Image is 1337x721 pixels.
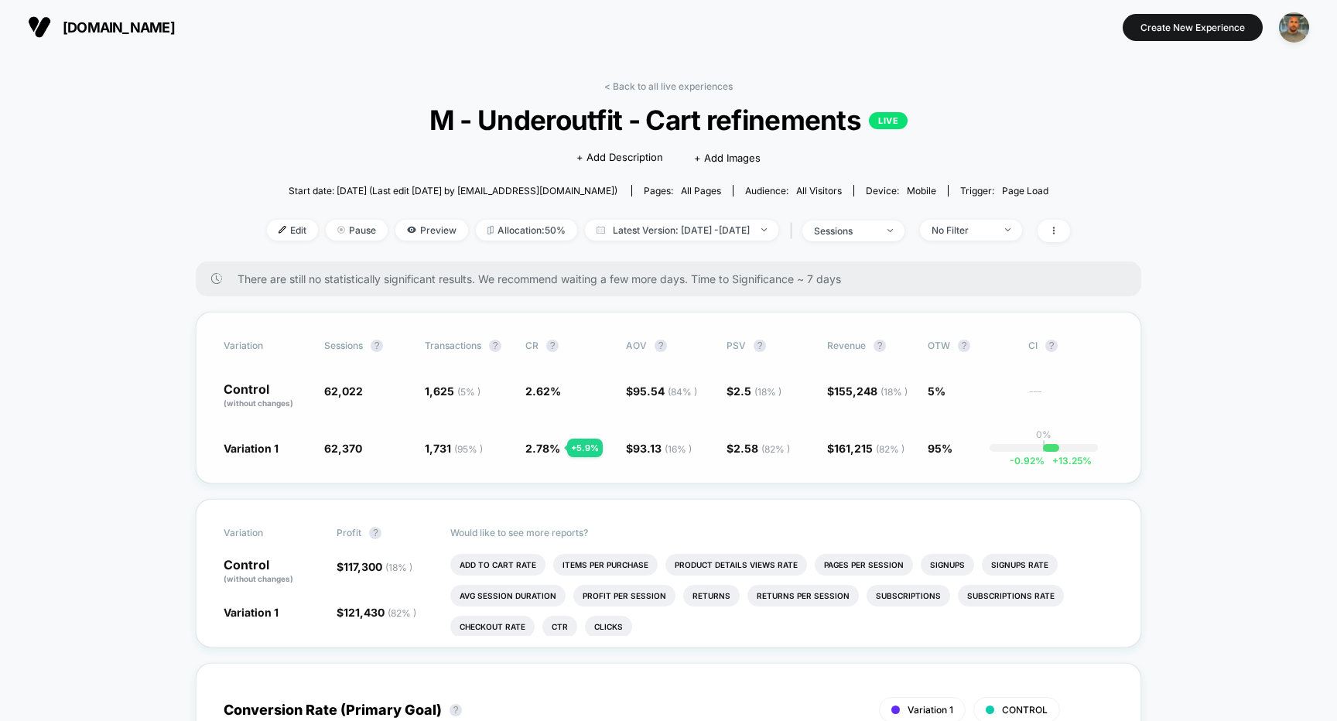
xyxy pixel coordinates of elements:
span: + Add Description [576,150,663,166]
button: ? [754,340,766,352]
span: 2.58 [733,442,790,455]
span: 62,370 [324,442,362,455]
img: calendar [597,226,605,234]
li: Returns [683,585,740,607]
span: ( 18 % ) [754,386,781,398]
img: end [1005,228,1010,231]
div: Audience: [745,185,842,196]
span: --- [1028,387,1113,409]
button: ? [369,527,381,539]
span: AOV [626,340,647,351]
div: sessions [814,225,876,237]
span: ( 18 % ) [385,562,412,573]
span: Page Load [1002,185,1048,196]
button: ppic [1274,12,1314,43]
span: ( 5 % ) [457,386,480,398]
span: ( 16 % ) [665,443,692,455]
p: Would like to see more reports? [450,527,1114,538]
div: + 5.9 % [567,439,603,457]
span: $ [827,442,904,455]
li: Signups [921,554,974,576]
p: | [1042,440,1045,452]
span: Variation 1 [224,442,279,455]
li: Avg Session Duration [450,585,566,607]
li: Product Details Views Rate [665,554,807,576]
li: Checkout Rate [450,616,535,637]
span: CR [525,340,539,351]
span: Transactions [425,340,481,351]
span: 117,300 [344,560,412,573]
span: There are still no statistically significant results. We recommend waiting a few more days . Time... [238,272,1110,285]
span: M - Underoutfit - Cart refinements [307,104,1030,136]
li: Clicks [585,616,632,637]
span: 1,625 [425,384,480,398]
span: Variation 1 [908,704,953,716]
span: + Add Images [694,152,761,164]
p: Control [224,559,321,585]
span: ( 82 % ) [388,607,416,619]
span: ( 84 % ) [668,386,697,398]
button: ? [655,340,667,352]
img: rebalance [487,226,494,234]
span: mobile [907,185,936,196]
span: ( 18 % ) [881,386,908,398]
span: 2.5 [733,384,781,398]
span: Edit [267,220,318,241]
span: Variation [224,527,309,539]
li: Returns Per Session [747,585,859,607]
span: Preview [395,220,468,241]
div: No Filter [932,224,993,236]
button: ? [958,340,970,352]
span: 13.25 % [1045,455,1092,466]
img: end [761,228,767,231]
span: 95% [928,442,952,455]
button: ? [489,340,501,352]
span: CI [1028,340,1113,352]
button: ? [546,340,559,352]
span: -0.92 % [1010,455,1045,466]
span: $ [337,606,416,619]
span: 2.62 % [525,384,561,398]
span: Sessions [324,340,363,351]
button: ? [450,704,462,716]
button: [DOMAIN_NAME] [23,15,180,39]
span: Variation 1 [224,606,279,619]
span: $ [626,384,697,398]
span: [DOMAIN_NAME] [63,19,175,36]
li: Add To Cart Rate [450,554,545,576]
p: 0% [1036,429,1051,440]
span: (without changes) [224,398,293,408]
div: Trigger: [960,185,1048,196]
span: 62,022 [324,384,363,398]
span: Device: [853,185,948,196]
span: Latest Version: [DATE] - [DATE] [585,220,778,241]
span: 1,731 [425,442,483,455]
span: $ [337,560,412,573]
img: edit [279,226,286,234]
span: $ [626,442,692,455]
img: ppic [1279,12,1309,43]
div: Pages: [644,185,721,196]
span: Pause [326,220,388,241]
span: Variation [224,340,309,352]
span: PSV [727,340,746,351]
img: Visually logo [28,15,51,39]
button: Create New Experience [1123,14,1263,41]
span: 95.54 [633,384,697,398]
span: 121,430 [344,606,416,619]
span: (without changes) [224,574,293,583]
span: Allocation: 50% [476,220,577,241]
span: all pages [681,185,721,196]
p: Control [224,383,309,409]
span: Revenue [827,340,866,351]
span: $ [727,442,790,455]
span: 161,215 [834,442,904,455]
span: Start date: [DATE] (Last edit [DATE] by [EMAIL_ADDRESS][DOMAIN_NAME]) [289,185,617,196]
li: Ctr [542,616,577,637]
span: CONTROL [1002,704,1048,716]
span: 93.13 [633,442,692,455]
a: < Back to all live experiences [604,80,733,92]
span: ( 82 % ) [876,443,904,455]
span: $ [727,384,781,398]
span: 5% [928,384,945,398]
